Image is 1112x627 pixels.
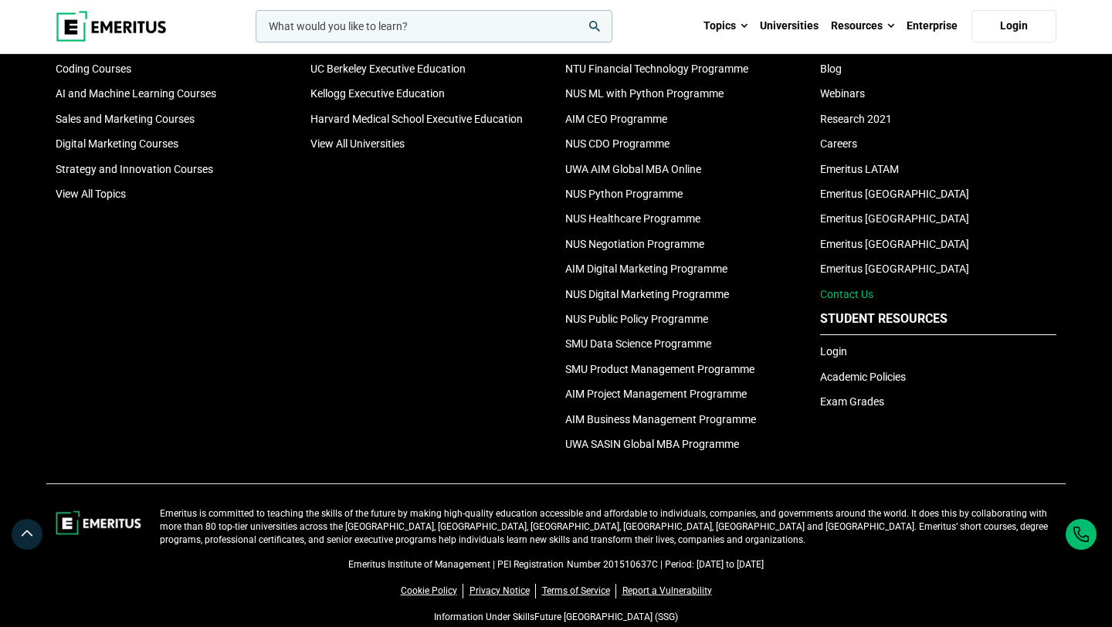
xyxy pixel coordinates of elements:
a: AIM Project Management Programme [565,388,747,400]
a: Emeritus [GEOGRAPHIC_DATA] [820,188,969,200]
a: AI and Machine Learning Courses [56,87,216,100]
a: Academic Policies [820,371,906,383]
a: Emeritus [GEOGRAPHIC_DATA] [820,212,969,225]
a: Login [971,10,1056,42]
a: Harvard Medical School Executive Education [310,113,523,125]
a: View All Universities [310,137,405,150]
a: NUS Python Programme [565,188,683,200]
a: Emeritus [GEOGRAPHIC_DATA] [820,238,969,250]
a: NUS CDO Programme [565,137,670,150]
a: Cookie Policy [401,584,463,598]
a: Careers [820,137,857,150]
a: NUS Negotiation Programme [565,238,704,250]
a: Privacy Notice [470,584,536,598]
a: Digital Marketing Courses [56,137,178,150]
p: Emeritus is committed to teaching the skills of the future by making high-quality education acces... [160,507,1056,546]
a: Login [820,345,847,358]
img: footer-logo [56,507,141,538]
a: Sales and Marketing Courses [56,113,195,125]
a: UWA AIM Global MBA Online [565,163,701,175]
a: Report a Vulnerability [622,584,712,598]
a: NUS Digital Marketing Programme [565,288,729,300]
a: NUS ML with Python Programme [565,87,724,100]
a: View All Topics [56,188,126,200]
a: Research 2021 [820,113,892,125]
a: Emeritus [GEOGRAPHIC_DATA] [820,263,969,275]
a: SMU Product Management Programme [565,363,754,375]
a: Kellogg Executive Education [310,87,445,100]
a: NUS Healthcare Programme [565,212,700,225]
a: SMU Data Science Programme [565,337,711,350]
a: AIM CEO Programme [565,113,667,125]
a: Contact Us [820,288,873,300]
a: AIM Business Management Programme [565,413,756,425]
a: Exam Grades [820,395,884,408]
a: Terms of Service [542,584,616,598]
a: NUS Public Policy Programme [565,313,708,325]
p: Emeritus Institute of Management | PEI Registration Number 201510637C | Period: [DATE] to [DATE] [56,558,1056,571]
a: Webinars [820,87,865,100]
a: Information Under SkillsFuture [GEOGRAPHIC_DATA] (SSG) [434,612,678,622]
a: Blog [820,63,842,75]
a: UWA SASIN Global MBA Programme [565,438,739,450]
a: Coding Courses [56,63,131,75]
input: woocommerce-product-search-field-0 [256,10,612,42]
a: NTU Financial Technology Programme [565,63,748,75]
a: UC Berkeley Executive Education [310,63,466,75]
a: AIM Digital Marketing Programme [565,263,727,275]
a: Strategy and Innovation Courses [56,163,213,175]
a: Emeritus LATAM [820,163,899,175]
